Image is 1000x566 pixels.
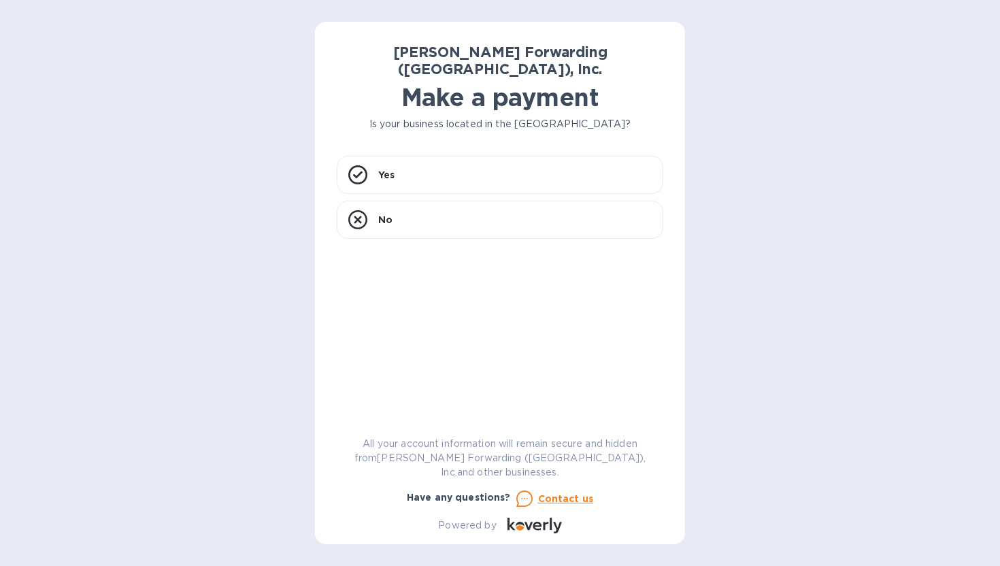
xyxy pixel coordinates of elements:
p: Is your business located in the [GEOGRAPHIC_DATA]? [337,117,663,131]
u: Contact us [538,493,594,504]
p: No [378,213,393,227]
h1: Make a payment [337,83,663,112]
p: Yes [378,168,395,182]
p: All your account information will remain secure and hidden from [PERSON_NAME] Forwarding ([GEOGRA... [337,437,663,480]
b: [PERSON_NAME] Forwarding ([GEOGRAPHIC_DATA]), Inc. [393,44,607,78]
b: Have any questions? [407,492,511,503]
p: Powered by [438,518,496,533]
